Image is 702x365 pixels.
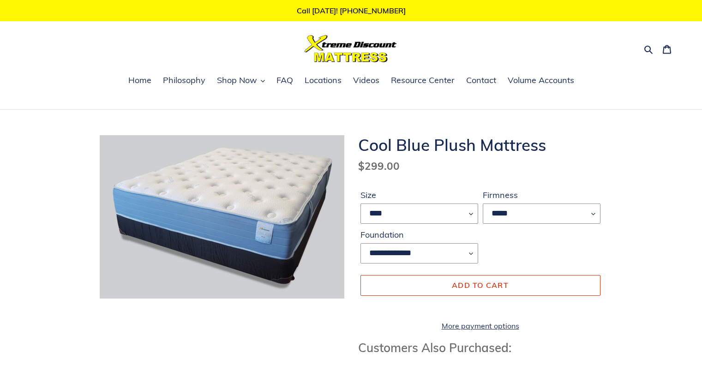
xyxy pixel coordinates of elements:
a: More payment options [360,320,600,331]
label: Foundation [360,228,478,241]
a: Locations [300,74,346,88]
h3: Customers Also Purchased: [358,341,603,355]
span: Volume Accounts [508,75,574,86]
span: Resource Center [391,75,455,86]
span: Locations [305,75,342,86]
button: Shop Now [212,74,270,88]
a: Home [124,74,156,88]
a: FAQ [272,74,298,88]
span: Contact [466,75,496,86]
span: $299.00 [358,159,400,173]
span: Videos [353,75,379,86]
button: Add to cart [360,275,600,295]
a: Contact [462,74,501,88]
span: FAQ [276,75,293,86]
span: Home [128,75,151,86]
h1: Cool Blue Plush Mattress [358,135,603,155]
label: Firmness [483,189,600,201]
a: Volume Accounts [503,74,579,88]
label: Size [360,189,478,201]
span: Add to cart [452,281,509,290]
a: Resource Center [386,74,459,88]
img: Xtreme Discount Mattress [305,35,397,62]
a: Videos [348,74,384,88]
a: Philosophy [158,74,210,88]
span: Philosophy [163,75,205,86]
span: Shop Now [217,75,257,86]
